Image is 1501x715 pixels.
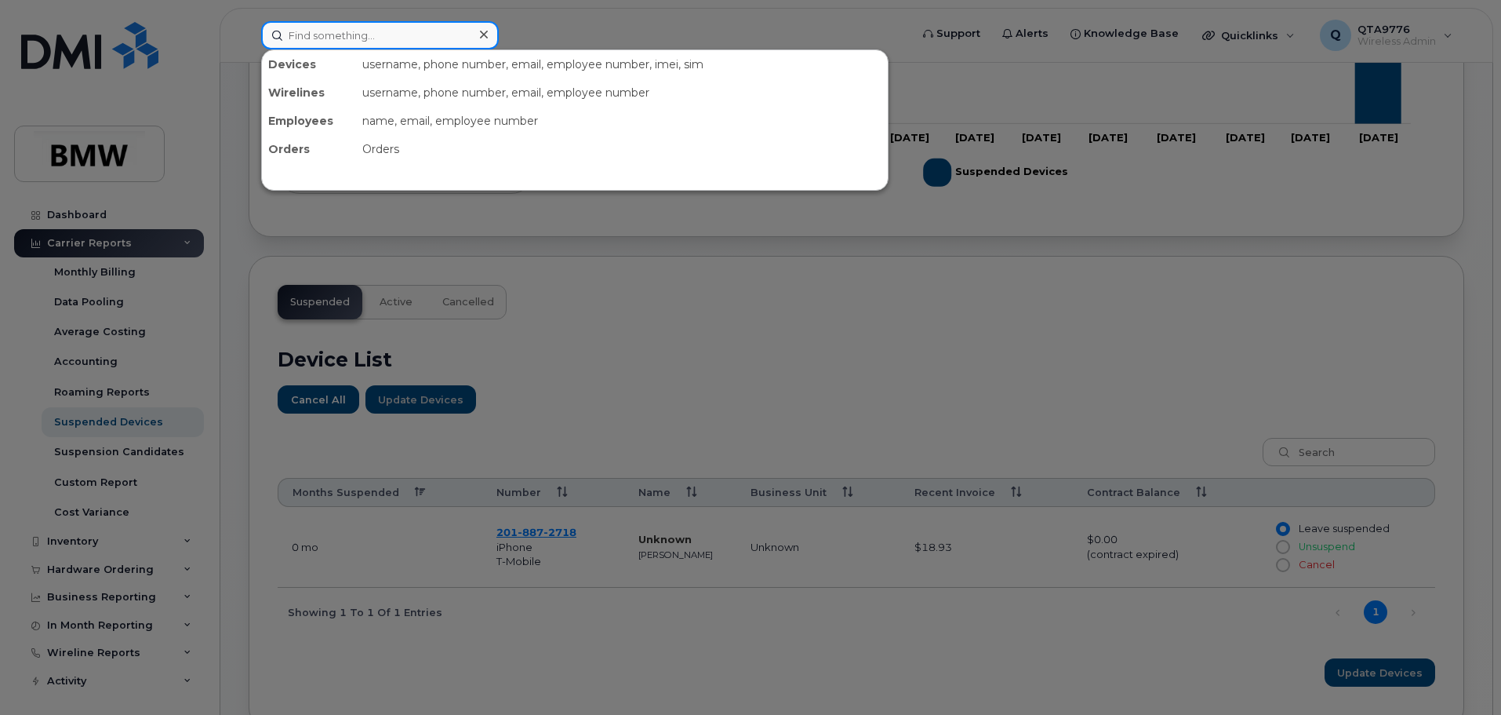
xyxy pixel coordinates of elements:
div: name, email, employee number [356,107,888,135]
div: username, phone number, email, employee number, imei, sim [356,50,888,78]
div: Devices [262,50,356,78]
iframe: Messenger Launcher [1433,647,1489,703]
div: Wirelines [262,78,356,107]
div: Orders [262,135,356,163]
div: username, phone number, email, employee number [356,78,888,107]
input: Find something... [261,21,499,49]
div: Orders [356,135,888,163]
div: Employees [262,107,356,135]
